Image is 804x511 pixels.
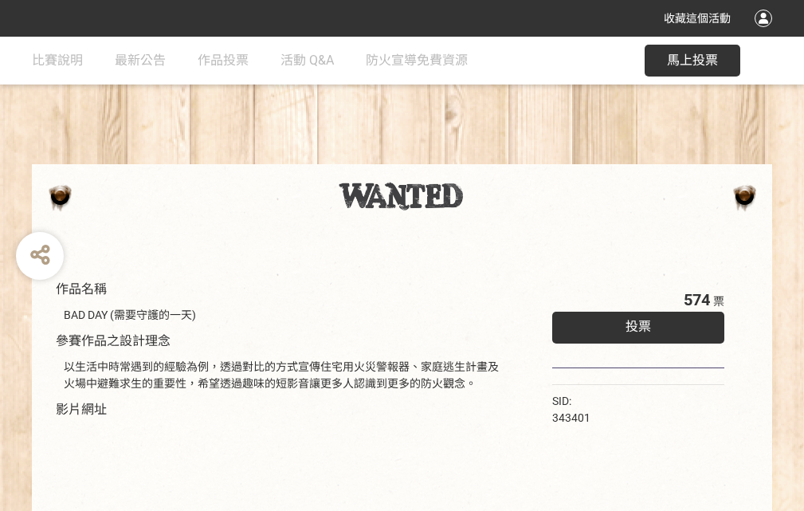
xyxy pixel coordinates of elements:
a: 作品投票 [198,37,249,85]
div: BAD DAY (需要守護的一天) [64,307,504,324]
span: 影片網址 [56,402,107,417]
div: 以生活中時常遇到的經驗為例，透過對比的方式宣傳住宅用火災警報器、家庭逃生計畫及火場中避難求生的重要性，希望透過趣味的短影音讓更多人認識到更多的防火觀念。 [64,359,504,392]
span: 票 [713,295,724,308]
span: 活動 Q&A [280,53,334,68]
span: 比賽說明 [32,53,83,68]
a: 防火宣導免費資源 [366,37,468,85]
a: 活動 Q&A [280,37,334,85]
span: 574 [684,290,710,309]
span: 作品投票 [198,53,249,68]
span: 參賽作品之設計理念 [56,333,171,348]
button: 馬上投票 [645,45,740,77]
span: SID: 343401 [552,395,590,424]
span: 馬上投票 [667,53,718,68]
a: 最新公告 [115,37,166,85]
span: 收藏這個活動 [664,12,731,25]
span: 防火宣導免費資源 [366,53,468,68]
span: 投票 [626,319,651,334]
span: 最新公告 [115,53,166,68]
span: 作品名稱 [56,281,107,297]
iframe: Facebook Share [594,393,674,409]
a: 比賽說明 [32,37,83,85]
